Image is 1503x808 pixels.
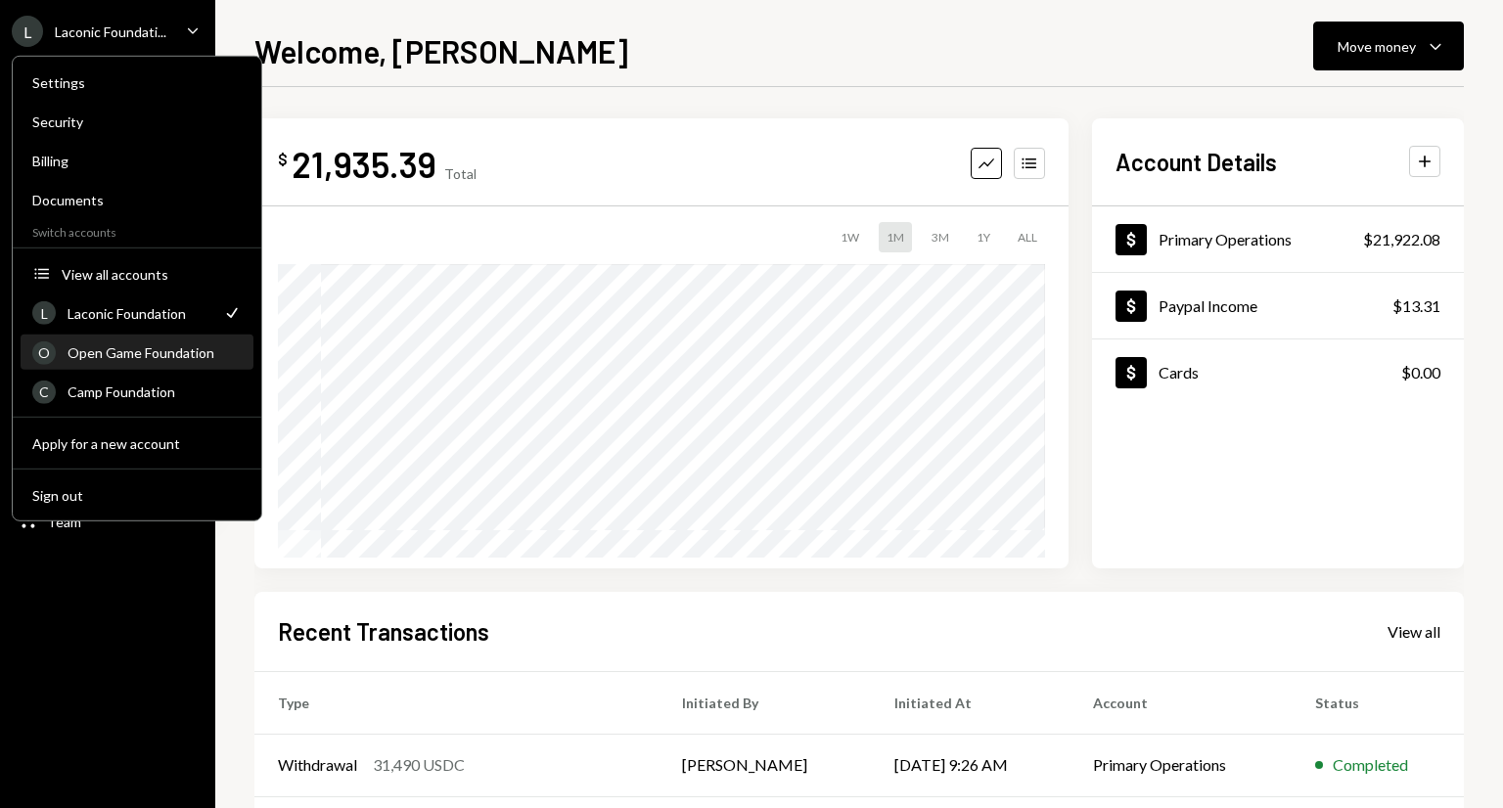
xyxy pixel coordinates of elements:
[1092,273,1464,338] a: Paypal Income$13.31
[32,380,56,403] div: C
[1116,146,1277,178] h2: Account Details
[68,304,210,321] div: Laconic Foundation
[1159,230,1292,248] div: Primary Operations
[32,192,242,208] div: Documents
[1401,361,1440,384] div: $0.00
[55,23,166,40] div: Laconic Foundati...
[278,615,489,648] h2: Recent Transactions
[292,142,436,186] div: 21,935.39
[32,153,242,169] div: Billing
[1333,753,1408,777] div: Completed
[21,143,253,178] a: Billing
[1313,22,1464,70] button: Move money
[32,434,242,451] div: Apply for a new account
[32,340,56,364] div: O
[1159,296,1257,315] div: Paypal Income
[373,753,465,777] div: 31,490 USDC
[21,426,253,462] button: Apply for a new account
[1010,222,1045,252] div: ALL
[1070,671,1292,734] th: Account
[1159,363,1199,382] div: Cards
[444,165,477,182] div: Total
[32,486,242,503] div: Sign out
[21,257,253,292] button: View all accounts
[32,301,56,325] div: L
[969,222,998,252] div: 1Y
[21,104,253,139] a: Security
[68,383,242,400] div: Camp Foundation
[1338,36,1416,57] div: Move money
[924,222,957,252] div: 3M
[32,74,242,91] div: Settings
[871,671,1069,734] th: Initiated At
[833,222,867,252] div: 1W
[1388,622,1440,642] div: View all
[13,221,261,240] div: Switch accounts
[659,734,871,796] td: [PERSON_NAME]
[68,344,242,361] div: Open Game Foundation
[879,222,912,252] div: 1M
[1388,620,1440,642] a: View all
[21,374,253,409] a: CCamp Foundation
[1363,228,1440,251] div: $21,922.08
[21,335,253,370] a: OOpen Game Foundation
[12,504,204,539] a: Team
[12,16,43,47] div: L
[32,113,242,130] div: Security
[1392,294,1440,318] div: $13.31
[1092,206,1464,272] a: Primary Operations$21,922.08
[21,182,253,217] a: Documents
[278,753,357,777] div: Withdrawal
[254,671,659,734] th: Type
[47,514,81,530] div: Team
[1070,734,1292,796] td: Primary Operations
[21,65,253,100] a: Settings
[278,150,288,169] div: $
[659,671,871,734] th: Initiated By
[871,734,1069,796] td: [DATE] 9:26 AM
[254,31,628,70] h1: Welcome, [PERSON_NAME]
[21,478,253,514] button: Sign out
[1092,339,1464,405] a: Cards$0.00
[62,265,242,282] div: View all accounts
[1292,671,1464,734] th: Status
